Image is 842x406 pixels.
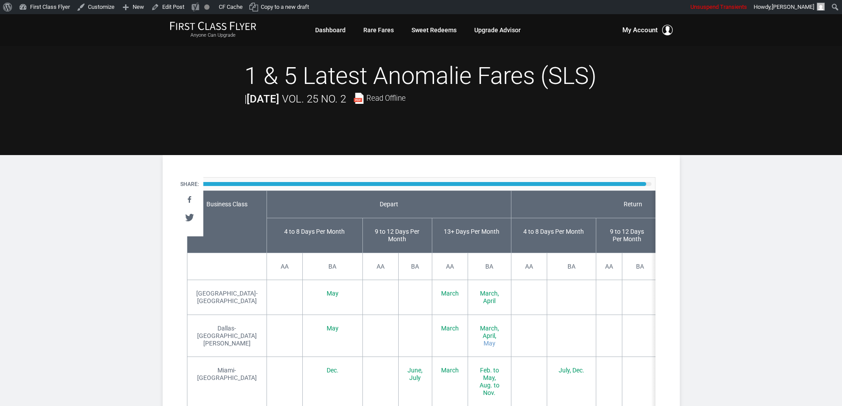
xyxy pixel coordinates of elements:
span: Feb. to May, Aug. to Nov. [480,367,499,396]
td: 4 to 8 Days Per Month [511,218,596,253]
span: Unsuspend Transients [690,4,747,10]
span: May [484,340,495,347]
span: Read Offline [366,95,406,102]
span: [PERSON_NAME] [772,4,814,10]
td: Dallas-[GEOGRAPHIC_DATA][PERSON_NAME] [187,315,267,357]
span: June, July [408,367,423,381]
td: AA [596,253,622,280]
td: Business Class [187,191,267,253]
span: March [441,367,459,374]
span: March, April [480,290,499,304]
a: Upgrade Advisor [474,22,521,38]
img: First Class Flyer [170,21,256,30]
td: BA [622,253,658,280]
td: 4 to 8 Days Per Month [267,218,362,253]
span: July, Dec. [559,367,584,374]
td: 9 to 12 Days Per Month [596,218,658,253]
td: BA [398,253,432,280]
span: Dec. [327,367,339,374]
a: First Class FlyerAnyone Can Upgrade [170,21,256,39]
h1: 1 & 5 Latest Anomalie Fares (SLS) [244,62,598,91]
span: Vol. 25 No. 2 [282,93,346,105]
td: Return [511,191,755,218]
a: Dashboard [315,22,346,38]
td: AA [511,253,547,280]
td: AA [362,253,398,280]
span: March, April, [480,325,499,339]
a: Tweet [180,209,198,226]
div: | [244,91,406,107]
small: Anyone Can Upgrade [170,32,256,38]
span: May [327,290,339,297]
td: AA [267,253,302,280]
td: AA [432,253,468,280]
h4: Share: [180,182,199,187]
strong: [DATE] [247,93,279,105]
span: March [441,290,459,297]
span: My Account [622,25,658,35]
td: Depart [267,191,511,218]
img: pdf-file.svg [353,93,364,104]
td: BA [468,253,511,280]
button: My Account [622,25,673,35]
a: Rare Fares [363,22,394,38]
a: Read Offline [353,93,406,104]
td: BA [547,253,596,280]
span: May [327,325,339,332]
a: Sweet Redeems [411,22,457,38]
td: 13+ Days Per Month [432,218,511,253]
td: [GEOGRAPHIC_DATA]-[GEOGRAPHIC_DATA] [187,280,267,315]
span: March [441,325,459,332]
td: BA [302,253,362,280]
a: Share [180,192,198,208]
td: 9 to 12 Days Per Month [362,218,432,253]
